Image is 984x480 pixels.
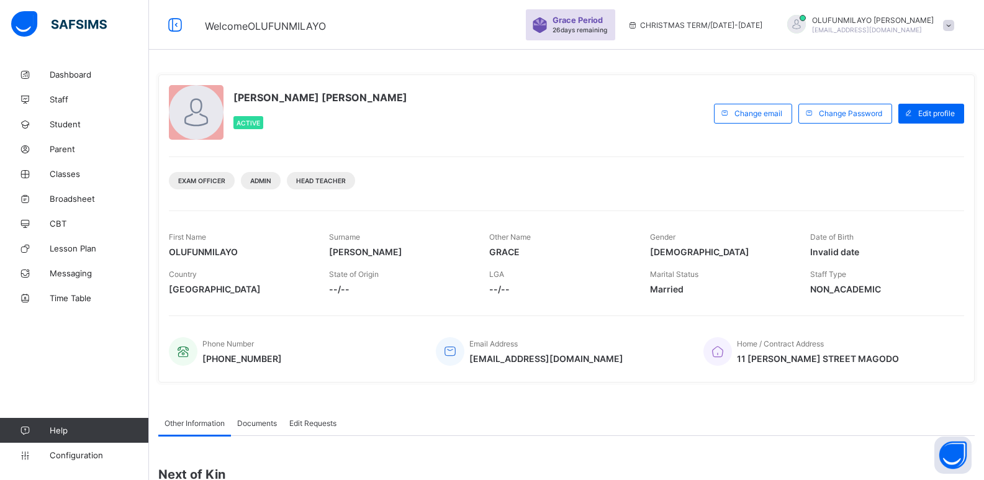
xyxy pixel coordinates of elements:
span: Staff Type [810,269,846,279]
div: OLUFUNMILAYOSAMUEL [775,15,960,35]
span: 26 days remaining [553,26,607,34]
span: Marital Status [650,269,698,279]
span: GRACE [489,247,631,257]
span: CBT [50,219,149,229]
span: Surname [329,232,360,242]
img: safsims [11,11,107,37]
span: Edit profile [918,109,955,118]
span: Country [169,269,197,279]
img: sticker-purple.71386a28dfed39d6af7621340158ba97.svg [532,17,548,33]
span: --/-- [329,284,471,294]
span: Edit Requests [289,419,336,428]
span: Gender [650,232,675,242]
span: State of Origin [329,269,379,279]
span: Documents [237,419,277,428]
span: First Name [169,232,206,242]
span: Active [237,119,260,127]
span: Other Name [489,232,531,242]
span: Lesson Plan [50,243,149,253]
span: [PHONE_NUMBER] [202,353,282,364]
span: Change Password [819,109,882,118]
span: --/-- [489,284,631,294]
span: [EMAIL_ADDRESS][DOMAIN_NAME] [812,26,922,34]
span: Messaging [50,268,149,278]
span: Admin [250,177,271,184]
span: Other Information [165,419,225,428]
span: Broadsheet [50,194,149,204]
span: Staff [50,94,149,104]
span: [EMAIL_ADDRESS][DOMAIN_NAME] [469,353,623,364]
span: Email Address [469,339,518,348]
span: OLUFUNMILAYO [169,247,310,257]
span: Configuration [50,450,148,460]
span: Date of Birth [810,232,854,242]
span: Time Table [50,293,149,303]
span: Head Teacher [296,177,346,184]
span: [DEMOGRAPHIC_DATA] [650,247,792,257]
span: [GEOGRAPHIC_DATA] [169,284,310,294]
span: Exam Officer [178,177,225,184]
span: Grace Period [553,16,603,25]
span: Student [50,119,149,129]
span: Dashboard [50,70,149,79]
span: Phone Number [202,339,254,348]
span: Married [650,284,792,294]
span: Parent [50,144,149,154]
span: [PERSON_NAME] [PERSON_NAME] [233,91,407,104]
span: OLUFUNMILAYO [PERSON_NAME] [812,16,934,25]
span: session/term information [628,20,762,30]
span: Classes [50,169,149,179]
span: Help [50,425,148,435]
span: [PERSON_NAME] [329,247,471,257]
button: Open asap [934,437,972,474]
span: 11 [PERSON_NAME] STREET MAGODO [737,353,899,364]
span: Welcome OLUFUNMILAYO [205,20,326,32]
span: Invalid date [810,247,952,257]
span: Change email [734,109,782,118]
span: NON_ACADEMIC [810,284,952,294]
span: LGA [489,269,504,279]
span: Home / Contract Address [737,339,824,348]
